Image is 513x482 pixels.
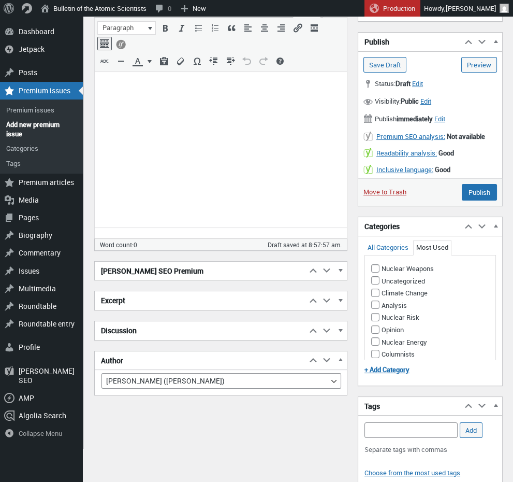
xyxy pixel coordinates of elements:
a: Premium SEO analysis: [376,132,445,141]
div: Insert/edit link (⌘K) [290,21,305,35]
div: Horizontal line [114,54,128,68]
div: Toolbar Toggle (⌃⌥Z) [97,37,112,50]
span: Public [401,96,419,106]
div: Bulleted list (⌃⌥U) [191,21,206,35]
input: Nuclear Risk [371,313,379,321]
a: All Categories [368,243,408,252]
div: Text color [130,54,155,68]
span: [PERSON_NAME] [446,4,496,13]
strong: Good [435,165,450,174]
h2: Categories [358,217,462,236]
div: Paste as text [157,54,171,68]
a: + Add Category [364,365,409,374]
span: 0 [134,240,137,249]
a: Preview [461,57,497,73]
div: Increase indent [223,54,238,68]
h2: Excerpt [95,291,306,310]
div: Align center (⌃⌥C) [257,21,272,35]
div: Special character [190,54,204,68]
span: Draft saved at 8:57:57 am. [268,240,342,249]
input: Opinion [371,325,379,334]
div: Numbered list (⌃⌥O) [208,21,222,35]
input: Analysis [371,301,379,309]
div: Decrease indent [207,54,221,68]
span: Publish [363,113,434,124]
a: Move to Trash [363,187,406,196]
div: Visibility: [358,93,502,111]
div: Redo (⌘Y) [256,54,271,68]
label: Opinion [371,325,404,334]
div: Status: [358,76,502,93]
h2: Discussion [95,321,306,340]
label: Nuclear Risk [371,313,419,322]
a: Readability analysis: [376,148,437,158]
span: Edit [412,79,423,88]
input: Uncategorized [371,276,379,285]
div: Blockquote (⌃⌥Q) [224,21,239,35]
label: Climate Change [371,288,428,297]
label: Nuclear Energy [371,337,427,347]
label: Uncategorized [371,276,425,286]
div: Align right (⌃⌥R) [274,21,288,35]
div: Conditional output [114,37,128,50]
span: Edit [420,96,431,106]
label: Nuclear Weapons [371,264,434,273]
h2: Author [95,351,306,370]
h2: [PERSON_NAME] SEO Premium [95,262,306,280]
div: Bold (⌘B) [158,21,172,35]
td: Word count: [95,239,186,250]
input: Add [460,422,482,438]
p: Separate tags with commas [364,445,496,455]
b: immediately [397,114,433,123]
input: Nuclear Weapons [371,264,379,273]
h2: Publish [358,33,462,51]
input: Columnists [371,350,379,358]
a: Most Used [416,243,448,252]
div: Undo (⌘Z) [240,54,254,68]
span: Draft [395,79,411,88]
span: Paragraph [101,23,145,33]
div: Align left (⌃⌥L) [241,21,255,35]
input: Save Draft [363,57,406,73]
label: Analysis [371,301,407,310]
iframe: Rich Text Area. Press Control-Option-H for help. [95,72,347,228]
strong: Good [438,148,454,158]
h2: Tags [358,397,462,416]
button: Choose from the most used tags [364,468,460,477]
input: Publish [462,184,497,201]
input: Climate Change [371,289,379,297]
a: Inclusive language: [376,165,433,174]
div: Strikethrough (⌃⌥D) [97,54,112,68]
input: Nuclear Energy [371,337,379,346]
div: Italic (⌘I) [174,21,189,35]
label: Columnists [371,349,415,359]
div: Keyboard Shortcuts (⌃⌥H) [273,54,287,68]
strong: Not available [447,132,485,141]
div: Insert Read More tag (⌃⌥T) [307,21,321,35]
div: Clear formatting [173,54,188,68]
span: Edit [434,114,445,123]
